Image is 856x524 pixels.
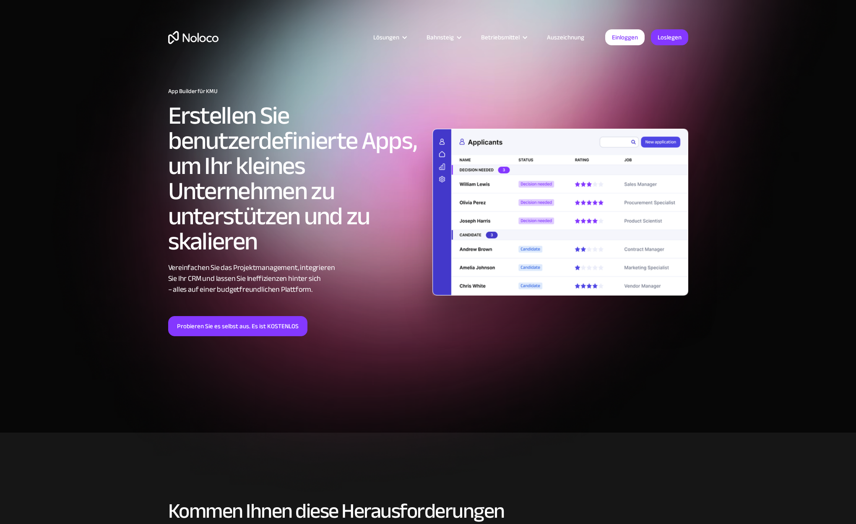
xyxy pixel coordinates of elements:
[168,316,307,336] a: Probieren Sie es selbst aus. Es ist KOSTENLOS
[651,29,688,45] a: Loslegen
[536,32,595,43] a: Auszeichnung
[363,32,416,43] div: Lösungen
[481,32,520,43] div: Betriebsmittel
[416,32,471,43] div: Bahnsteig
[427,32,454,43] div: Bahnsteig
[471,32,536,43] div: Betriebsmittel
[168,103,424,254] h2: Erstellen Sie benutzerdefinierte Apps, um Ihr kleines Unternehmen zu unterstützen und zu skalieren
[168,31,219,44] a: Heim
[168,262,424,295] div: Vereinfachen Sie das Projektmanagement, integrieren Sie Ihr CRM und lassen Sie Ineffizienzen hint...
[373,32,399,43] div: Lösungen
[168,88,424,95] h1: App Builder für KMU
[605,29,645,45] a: Einloggen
